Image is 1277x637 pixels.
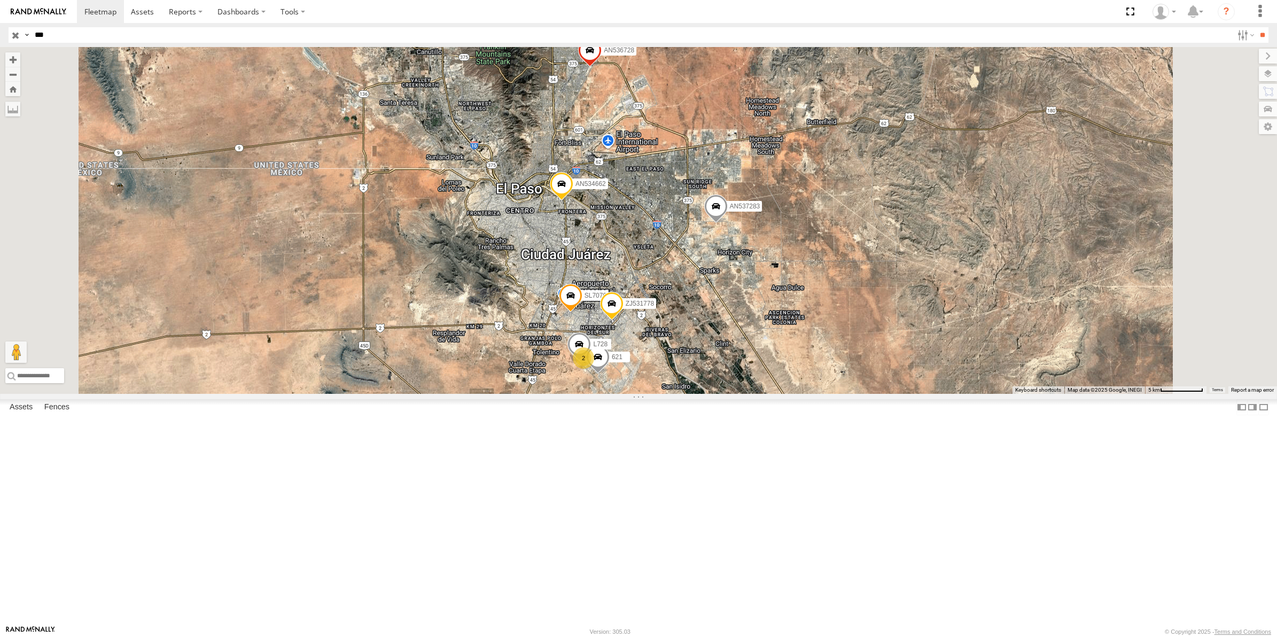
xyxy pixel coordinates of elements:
span: SL7070 [585,292,606,299]
span: 621 [612,353,622,361]
button: Zoom out [5,67,20,82]
span: AN536728 [604,46,634,53]
button: Zoom Home [5,82,20,96]
button: Zoom in [5,52,20,67]
label: Dock Summary Table to the Right [1247,399,1258,415]
div: 2 [573,347,594,369]
label: Fences [39,400,75,415]
span: 5 km [1148,387,1160,393]
a: Report a map error [1231,387,1274,393]
span: AN534662 [575,180,606,188]
img: rand-logo.svg [11,8,66,15]
label: Hide Summary Table [1258,399,1269,415]
button: Keyboard shortcuts [1015,386,1061,394]
div: Version: 305.03 [590,628,630,635]
button: Drag Pegman onto the map to open Street View [5,341,27,363]
label: Search Query [22,27,31,43]
i: ? [1218,3,1235,20]
a: Terms and Conditions [1214,628,1271,635]
label: Dock Summary Table to the Left [1236,399,1247,415]
label: Assets [4,400,38,415]
span: Map data ©2025 Google, INEGI [1068,387,1142,393]
span: AN537283 [730,203,760,210]
label: Measure [5,102,20,116]
a: Visit our Website [6,626,55,637]
div: Roberto Garcia [1149,4,1180,20]
a: Terms [1212,388,1223,392]
label: Search Filter Options [1233,27,1256,43]
span: L728 [593,340,608,348]
label: Map Settings [1259,119,1277,134]
button: Map Scale: 5 km per 77 pixels [1145,386,1206,394]
div: © Copyright 2025 - [1165,628,1271,635]
span: ZJ531778 [626,300,654,307]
